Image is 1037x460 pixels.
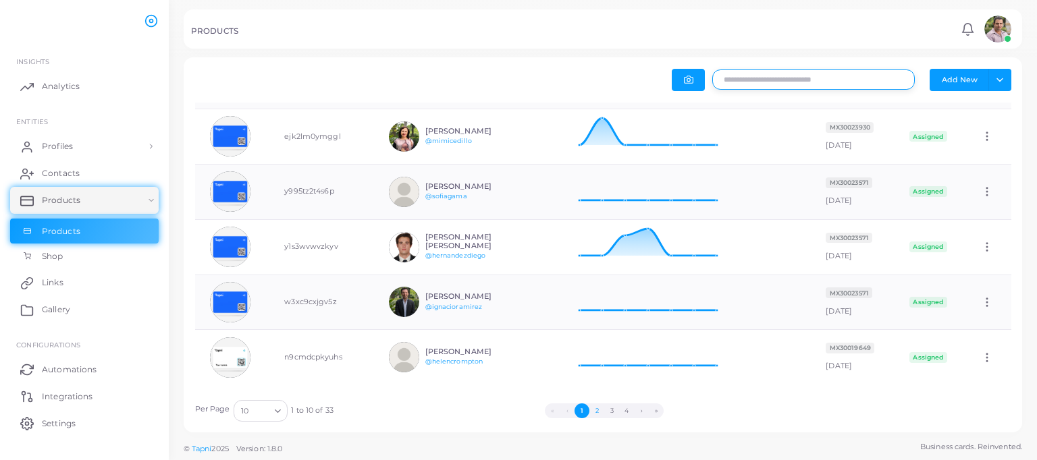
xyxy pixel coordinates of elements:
button: Go to page 3 [604,403,619,418]
td: n9cmdcpkyuhs [269,330,374,384]
a: Settings [10,409,159,436]
img: avatar [210,116,250,156]
a: @mimicedillo [425,137,472,144]
span: Analytics [42,80,80,92]
span: 2025 [211,443,228,455]
a: Products [10,219,159,244]
a: Profiles [10,133,159,160]
img: avatar [389,287,419,317]
a: @hernandezdiego [425,252,486,259]
span: Contacts [42,167,80,179]
span: Integrations [42,391,92,403]
a: @sofiagama [425,192,467,200]
img: avatar [210,337,250,378]
ul: Pagination [334,403,876,418]
span: 10 [241,404,248,418]
span: Profiles [42,140,73,152]
span: 1 to 10 of 33 [291,405,333,416]
span: Version: 1.8.0 [236,444,283,453]
td: y995tz2t4s6p [269,164,374,219]
a: MX30023571 [826,177,872,187]
span: Assigned [909,297,947,308]
a: Contacts [10,160,159,187]
span: MX30019649 [826,343,874,353]
a: Products [10,187,159,214]
span: Products [42,194,80,206]
td: w3xc9cxjgv5z [269,275,374,330]
button: Go to last page [649,403,664,418]
span: MX30023571 [826,233,872,243]
a: Gallery [10,296,159,323]
button: Go to page 1 [575,403,589,418]
span: Assigned [909,352,947,363]
span: Shop [42,250,63,262]
span: MX30023571 [826,177,872,188]
h6: [PERSON_NAME] [425,182,525,191]
input: Search for option [250,403,269,418]
a: @ignacioramirez [425,303,483,310]
img: avatar [210,282,250,322]
button: Go to next page [634,403,649,418]
div: Search for option [234,400,288,422]
img: avatar [984,16,1011,42]
a: MX30023930 [826,122,874,132]
h6: [PERSON_NAME] [425,292,525,301]
img: avatar [210,227,250,267]
a: MX30023571 [826,288,872,297]
a: MX30023571 [826,233,872,242]
img: avatar [389,177,419,207]
button: Go to page 2 [589,403,604,418]
a: @helencrompton [425,357,483,365]
span: Products [42,225,80,237]
td: [DATE] [811,109,895,165]
h6: [PERSON_NAME] [425,127,525,136]
button: Go to page 4 [619,403,634,418]
h5: PRODUCTS [191,26,238,36]
a: MX30019649 [826,343,874,352]
span: Assigned [909,241,947,252]
td: [DATE] [811,330,895,384]
span: INSIGHTS [16,57,49,65]
td: [DATE] [811,164,895,219]
span: Configurations [16,341,80,349]
a: Tapni [192,444,212,453]
span: Assigned [909,131,947,142]
span: © [184,443,282,455]
td: [DATE] [811,275,895,330]
span: Business cards. Reinvented. [920,441,1022,453]
label: Per Page [195,404,230,415]
a: Analytics [10,73,159,100]
img: avatar [210,171,250,212]
h6: [PERSON_NAME] [PERSON_NAME] [425,233,525,250]
img: avatar [389,121,419,152]
td: [DATE] [811,219,895,275]
h6: [PERSON_NAME] [425,347,525,356]
span: MX30023930 [826,122,874,133]
a: Integrations [10,382,159,409]
a: avatar [980,16,1015,42]
a: Shop [10,243,159,269]
img: avatar [389,342,419,372]
span: Links [42,277,63,289]
button: Add New [930,69,989,90]
span: Automations [42,364,97,376]
a: Links [10,269,159,296]
td: y1s3wvwvzkyv [269,219,374,275]
img: avatar [389,232,419,262]
span: Assigned [909,186,947,197]
span: ENTITIES [16,117,48,125]
a: Automations [10,355,159,382]
span: Gallery [42,304,70,316]
td: ejk2lm0ymggl [269,109,374,165]
span: Settings [42,418,76,430]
